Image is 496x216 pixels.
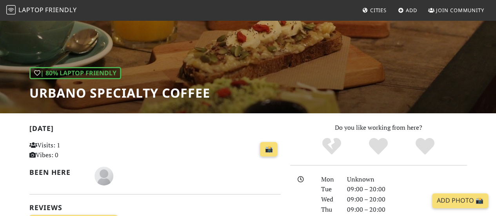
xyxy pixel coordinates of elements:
div: Tue [316,184,342,194]
div: Definitely! [402,137,448,156]
div: 09:00 – 20:00 [342,184,472,194]
p: Visits: 1 Vibes: 0 [29,140,107,160]
span: Friendly [45,5,76,14]
span: Laptop [18,5,44,14]
a: Add [395,3,420,17]
span: Cities [370,7,387,14]
span: Add [406,7,417,14]
a: 📸 [260,142,277,157]
img: blank-535327c66bd565773addf3077783bbfce4b00ec00e9fd257753287c682c7fa38.png [94,167,113,185]
div: Thu [316,205,342,215]
span: Ola Kowal [94,171,113,180]
img: LaptopFriendly [6,5,16,15]
a: Join Community [425,3,487,17]
h2: Been here [29,168,85,176]
h2: Reviews [29,203,281,212]
div: Unknown [342,174,472,185]
div: Wed [316,194,342,205]
p: Do you like working from here? [290,123,467,133]
a: Cities [359,3,390,17]
div: 09:00 – 20:00 [342,194,472,205]
h2: [DATE] [29,124,281,136]
div: Yes [355,137,402,156]
div: 09:00 – 20:00 [342,205,472,215]
div: Mon [316,174,342,185]
h1: Urbano Specialty Coffee [29,85,210,100]
span: Join Community [436,7,484,14]
div: | 80% Laptop Friendly [29,67,121,80]
div: No [309,137,355,156]
a: Add Photo 📸 [432,193,488,208]
a: LaptopFriendly LaptopFriendly [6,4,77,17]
